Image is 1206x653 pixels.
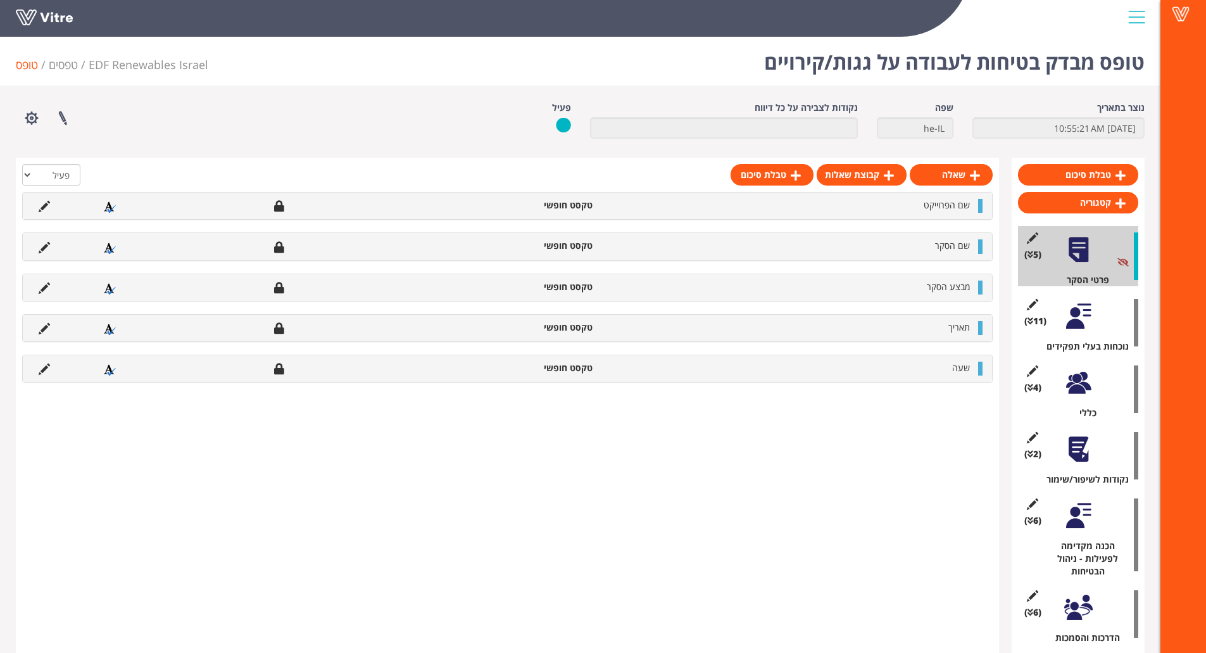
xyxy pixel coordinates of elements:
span: מבצע הסקר [927,281,970,293]
div: כללי [1027,407,1138,419]
li: טקסט חופשי [457,362,599,374]
li: טקסט חופשי [457,281,599,293]
span: (6 ) [1024,606,1041,619]
a: טפסים [49,57,78,72]
span: שעה [952,362,970,374]
div: נוכחות בעלי תפקידים [1027,340,1138,353]
span: (5 ) [1024,248,1041,261]
li: טקסט חופשי [457,199,599,212]
li: טקסט חופשי [457,321,599,334]
li: טופס [16,57,49,73]
span: (11 ) [1024,315,1046,327]
a: קבוצת שאלות [817,164,907,186]
h1: טופס מבדק בטיחות לעבודה על גגות/קירויים [764,32,1145,86]
span: (6 ) [1024,514,1041,527]
span: שם הפרוייקט [924,199,970,211]
span: (4 ) [1024,381,1041,394]
label: שפה [935,101,953,114]
div: הדרכות והסמכות [1027,631,1138,644]
label: נקודות לצבירה על כל דיווח [755,101,858,114]
span: 269 [89,57,208,72]
div: פרטי הסקר [1027,274,1138,286]
a: טבלת סיכום [731,164,813,186]
a: טבלת סיכום [1018,164,1138,186]
div: נקודות לשיפור/שימור [1027,473,1138,486]
img: yes [556,117,571,133]
a: שאלה [910,164,993,186]
label: נוצר בתאריך [1097,101,1145,114]
a: קטגוריה [1018,192,1138,213]
div: הכנה מקדימה לפעילות - ניהול הבטיחות [1027,540,1138,578]
label: פעיל [552,101,571,114]
li: טקסט חופשי [457,239,599,252]
span: תאריך [948,321,970,333]
span: שם הסקר [935,239,970,251]
span: (2 ) [1024,448,1041,460]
